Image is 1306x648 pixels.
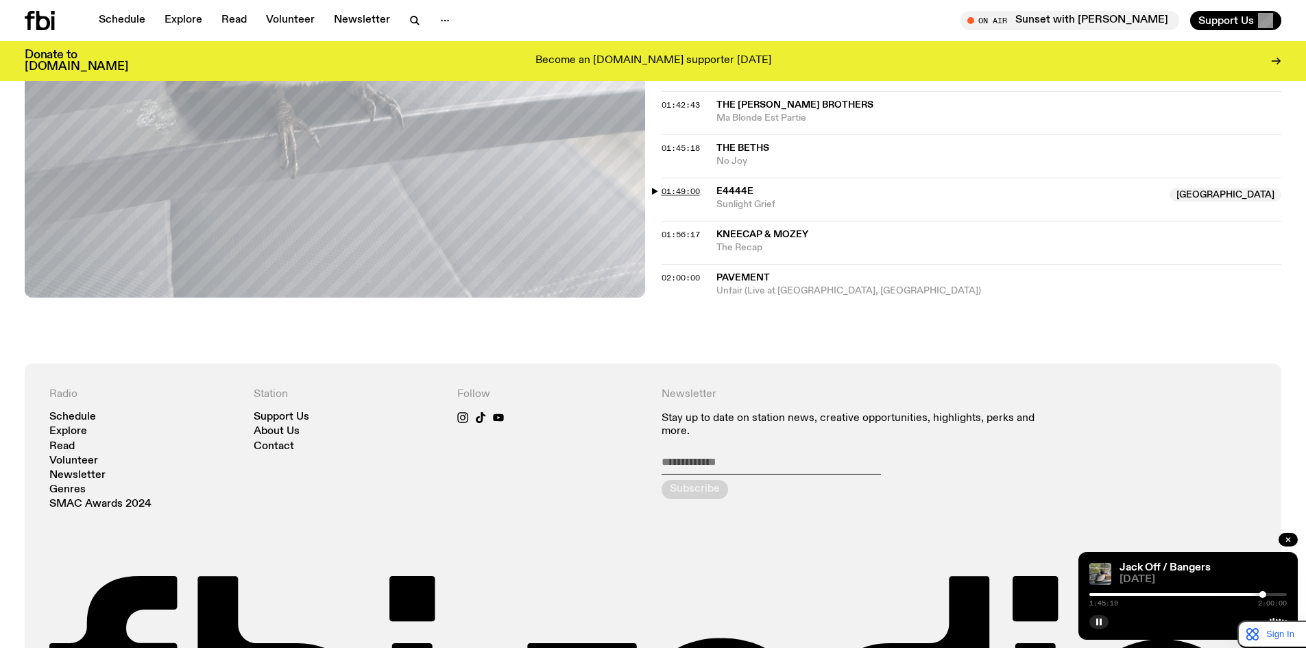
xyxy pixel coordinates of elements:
[49,485,86,495] a: Genres
[49,470,106,481] a: Newsletter
[662,231,700,239] button: 01:56:17
[716,230,808,239] span: Kneecap & Mozey
[716,241,1282,254] span: The Recap
[716,198,1162,211] span: Sunlight Grief
[49,442,75,452] a: Read
[49,427,87,437] a: Explore
[1120,562,1211,573] a: Jack Off / Bangers
[960,11,1179,30] button: On AirSunset with [PERSON_NAME]
[662,99,700,110] span: 01:42:43
[1089,600,1118,607] span: 1:45:19
[716,112,1282,125] span: Ma Blonde Est Partie
[457,388,645,401] h4: Follow
[662,143,700,154] span: 01:45:18
[662,101,700,109] button: 01:42:43
[326,11,398,30] a: Newsletter
[49,388,237,401] h4: Radio
[1190,11,1281,30] button: Support Us
[258,11,323,30] a: Volunteer
[662,186,700,197] span: 01:49:00
[49,412,96,422] a: Schedule
[254,442,294,452] a: Contact
[716,273,770,283] span: Pavement
[49,456,98,466] a: Volunteer
[254,412,309,422] a: Support Us
[716,285,1282,298] span: Unfair (Live at [GEOGRAPHIC_DATA], [GEOGRAPHIC_DATA])
[254,388,442,401] h4: Station
[49,499,152,509] a: SMAC Awards 2024
[90,11,154,30] a: Schedule
[716,143,769,153] span: The Beths
[662,272,700,283] span: 02:00:00
[25,49,128,73] h3: Donate to [DOMAIN_NAME]
[1120,575,1287,585] span: [DATE]
[254,427,300,437] a: About Us
[213,11,255,30] a: Read
[662,412,1053,438] p: Stay up to date on station news, creative opportunities, highlights, perks and more.
[716,187,753,196] span: e4444e
[1198,14,1254,27] span: Support Us
[662,145,700,152] button: 01:45:18
[662,229,700,240] span: 01:56:17
[1170,188,1281,202] span: [GEOGRAPHIC_DATA]
[535,55,771,67] p: Become an [DOMAIN_NAME] supporter [DATE]
[1258,600,1287,607] span: 2:00:00
[716,155,1282,168] span: No Joy
[662,480,728,499] button: Subscribe
[716,100,873,110] span: The [PERSON_NAME] Brothers
[662,188,700,195] button: 01:49:00
[156,11,210,30] a: Explore
[662,388,1053,401] h4: Newsletter
[662,274,700,282] button: 02:00:00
